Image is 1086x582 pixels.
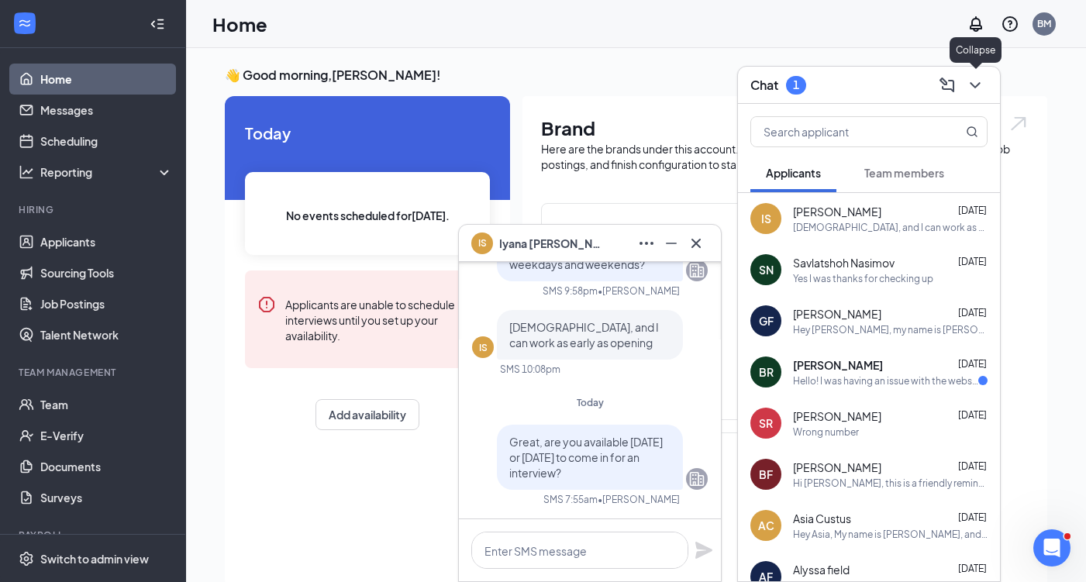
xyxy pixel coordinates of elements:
[938,76,957,95] svg: ComposeMessage
[637,234,656,253] svg: Ellipses
[598,493,680,506] span: • [PERSON_NAME]
[40,288,173,319] a: Job Postings
[541,141,1029,172] div: Here are the brands under this account. Click into a brand to see your locations, managers, job p...
[19,551,34,567] svg: Settings
[1033,529,1070,567] iframe: Intercom live chat
[761,211,771,226] div: IS
[793,272,933,285] div: Yes I was thanks for checking up
[967,15,985,33] svg: Notifications
[958,511,987,523] span: [DATE]
[1001,15,1019,33] svg: QuestionInfo
[634,231,659,256] button: Ellipses
[793,477,988,490] div: Hi [PERSON_NAME], this is a friendly reminder. Your interview with [PERSON_NAME]' for Crew Member...
[19,203,170,216] div: Hiring
[759,262,774,277] div: SN
[793,511,851,526] span: Asia Custus
[40,451,173,482] a: Documents
[793,460,881,475] span: [PERSON_NAME]
[793,255,895,270] span: Savlatshoh Nasimov
[315,399,419,430] button: Add availability
[950,37,1002,63] div: Collapse
[958,460,987,472] span: [DATE]
[684,231,708,256] button: Cross
[659,231,684,256] button: Minimize
[695,541,713,560] svg: Plane
[958,307,987,319] span: [DATE]
[766,166,821,180] span: Applicants
[758,518,774,533] div: AC
[257,295,276,314] svg: Error
[479,341,488,354] div: IS
[688,470,706,488] svg: Company
[40,126,173,157] a: Scheduling
[509,320,659,350] span: [DEMOGRAPHIC_DATA], and I can work as early as opening
[793,323,988,336] div: Hey [PERSON_NAME], my name is [PERSON_NAME]. I am the director of hr for the management group tha...
[793,306,881,322] span: [PERSON_NAME]
[793,374,978,387] div: Hello! I was having an issue with the website workstream so I had to cancel the interview, the da...
[509,435,663,480] span: Great, are you available [DATE] or [DATE] to come in for an interview?
[40,64,173,95] a: Home
[958,358,987,370] span: [DATE]
[40,226,173,257] a: Applicants
[1037,17,1051,30] div: BM
[687,234,705,253] svg: Cross
[966,126,978,138] svg: MagnifyingGlass
[793,78,799,91] div: 1
[751,117,935,146] input: Search applicant
[759,415,773,431] div: SR
[245,121,490,145] span: Today
[40,95,173,126] a: Messages
[864,166,944,180] span: Team members
[577,397,604,408] span: Today
[40,482,173,513] a: Surveys
[40,257,173,288] a: Sourcing Tools
[40,551,149,567] div: Switch to admin view
[958,256,987,267] span: [DATE]
[17,15,33,31] svg: WorkstreamLogo
[759,467,773,482] div: BF
[19,164,34,180] svg: Analysis
[793,204,881,219] span: [PERSON_NAME]
[958,205,987,216] span: [DATE]
[500,363,560,376] div: SMS 10:08pm
[40,164,174,180] div: Reporting
[750,77,778,94] h3: Chat
[793,562,850,577] span: Alyssa field
[19,366,170,379] div: Team Management
[958,563,987,574] span: [DATE]
[793,528,988,541] div: Hey Asia, My name is [PERSON_NAME], and I'm the Director of HR for the management group that owns...
[40,420,173,451] a: E-Verify
[793,221,988,234] div: [DEMOGRAPHIC_DATA], and I can work as early as opening
[225,67,1047,84] h3: 👋 Good morning, [PERSON_NAME] !
[543,284,598,298] div: SMS 9:58pm
[212,11,267,37] h1: Home
[966,76,984,95] svg: ChevronDown
[40,319,173,350] a: Talent Network
[793,408,881,424] span: [PERSON_NAME]
[662,234,681,253] svg: Minimize
[688,261,706,280] svg: Company
[1008,115,1029,133] img: open.6027fd2a22e1237b5b06.svg
[935,73,960,98] button: ComposeMessage
[499,235,608,252] span: Iyana [PERSON_NAME]
[543,493,598,506] div: SMS 7:55am
[759,364,774,380] div: BR
[285,295,477,343] div: Applicants are unable to schedule interviews until you set up your availability.
[286,207,450,224] span: No events scheduled for [DATE] .
[598,284,680,298] span: • [PERSON_NAME]
[793,425,859,439] div: Wrong number
[40,389,173,420] a: Team
[150,16,165,32] svg: Collapse
[963,73,988,98] button: ChevronDown
[759,313,774,329] div: GF
[19,529,170,542] div: Payroll
[958,409,987,421] span: [DATE]
[541,115,1029,141] h1: Brand
[793,357,883,373] span: [PERSON_NAME]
